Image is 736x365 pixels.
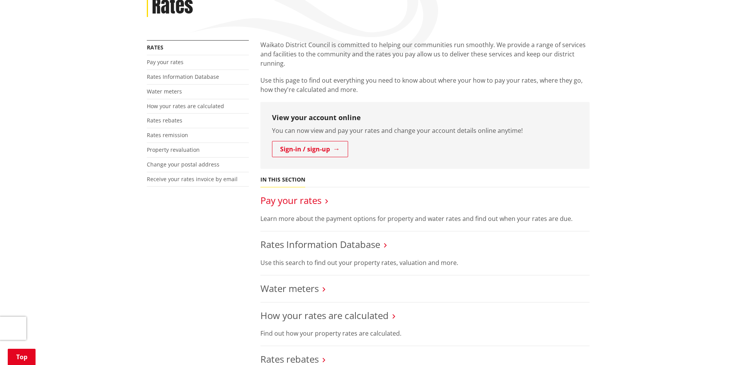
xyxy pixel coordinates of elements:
a: Rates remission [147,131,188,139]
a: How your rates are calculated [147,102,224,110]
h3: View your account online [272,114,578,122]
a: Rates [147,44,163,51]
a: Top [8,349,36,365]
iframe: Messenger Launcher [700,333,728,360]
a: Rates Information Database [147,73,219,80]
a: Property revaluation [147,146,200,153]
p: You can now view and pay your rates and change your account details online anytime! [272,126,578,135]
a: Change your postal address [147,161,219,168]
p: Waikato District Council is committed to helping our communities run smoothly. We provide a range... [260,40,590,68]
a: How your rates are calculated [260,309,389,322]
a: Receive your rates invoice by email [147,175,238,183]
a: Pay your rates [147,58,184,66]
p: Use this page to find out everything you need to know about where your how to pay your rates, whe... [260,76,590,94]
a: Water meters [260,282,319,295]
p: Use this search to find out your property rates, valuation and more. [260,258,590,267]
a: Sign-in / sign-up [272,141,348,157]
p: Learn more about the payment options for property and water rates and find out when your rates ar... [260,214,590,223]
p: Find out how your property rates are calculated. [260,329,590,338]
h5: In this section [260,177,305,183]
a: Water meters [147,88,182,95]
a: Rates rebates [147,117,182,124]
a: Rates Information Database [260,238,380,251]
a: Pay your rates [260,194,321,207]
